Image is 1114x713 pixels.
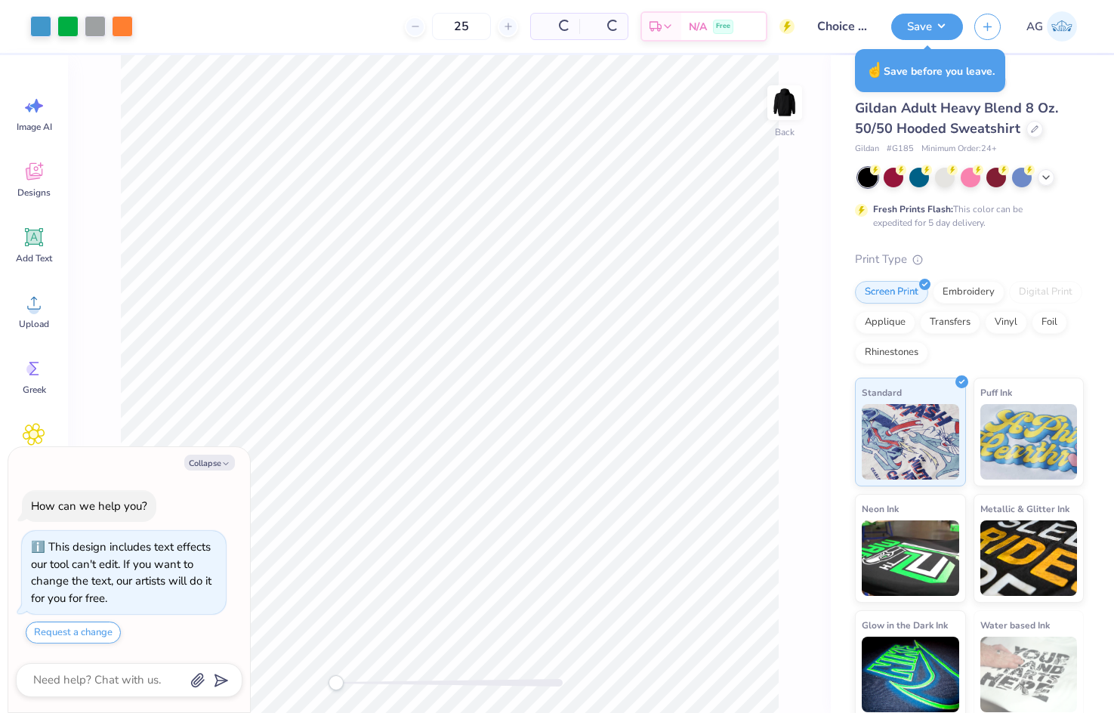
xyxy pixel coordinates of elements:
span: Minimum Order: 24 + [921,143,997,156]
span: Greek [23,384,46,396]
span: N/A [689,19,707,35]
div: Screen Print [855,281,928,304]
a: AG [1020,11,1084,42]
img: Aljosh Eyron Garcia [1047,11,1077,42]
span: Upload [19,318,49,330]
span: Gildan Adult Heavy Blend 8 Oz. 50/50 Hooded Sweatshirt [855,99,1058,137]
button: Save [891,14,963,40]
span: Gildan [855,143,879,156]
span: Image AI [17,121,52,133]
div: Foil [1032,311,1067,334]
span: AG [1026,18,1043,35]
img: Standard [862,404,959,480]
div: Transfers [920,311,980,334]
div: Applique [855,311,915,334]
span: ☝️ [866,60,884,80]
button: Request a change [26,622,121,644]
span: Metallic & Glitter Ink [980,501,1069,517]
span: Puff Ink [980,384,1012,400]
img: Puff Ink [980,404,1078,480]
span: Free [716,21,730,32]
strong: Fresh Prints Flash: [873,203,953,215]
img: Neon Ink [862,520,959,596]
button: Collapse [184,455,235,471]
div: How can we help you? [31,498,147,514]
img: Glow in the Dark Ink [862,637,959,712]
span: Glow in the Dark Ink [862,617,948,633]
span: Neon Ink [862,501,899,517]
img: Back [770,88,800,118]
div: Digital Print [1009,281,1082,304]
div: Rhinestones [855,341,928,364]
span: Water based Ink [980,617,1050,633]
input: – – [432,13,491,40]
div: Accessibility label [329,675,344,690]
div: Embroidery [933,281,1004,304]
img: Metallic & Glitter Ink [980,520,1078,596]
span: Standard [862,384,902,400]
div: Save before you leave. [855,49,1005,92]
span: Add Text [16,252,52,264]
div: This design includes text effects our tool can't edit. If you want to change the text, our artist... [31,539,211,606]
span: Designs [17,187,51,199]
div: Back [775,125,795,139]
span: # G185 [887,143,914,156]
img: Water based Ink [980,637,1078,712]
input: Untitled Design [806,11,880,42]
div: Vinyl [985,311,1027,334]
div: This color can be expedited for 5 day delivery. [873,202,1059,230]
div: Print Type [855,251,1084,268]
